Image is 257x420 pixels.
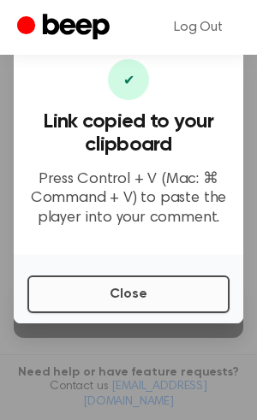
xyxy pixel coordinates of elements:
button: Close [27,275,230,313]
a: Beep [17,11,114,44]
p: Press Control + V (Mac: ⌘ Command + V) to paste the player into your comment. [27,170,230,228]
div: ✔ [108,59,149,100]
h3: Link copied to your clipboard [27,110,230,157]
a: Log Out [157,7,240,48]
